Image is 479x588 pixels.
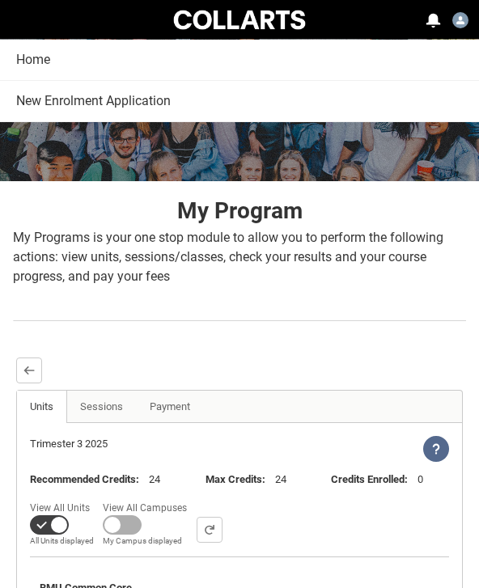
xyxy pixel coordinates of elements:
div: Trimester 3 2025 [30,436,239,452]
button: Search [197,517,223,543]
a: Units [17,391,67,423]
lightning-formatted-text: Recommended Credits [30,473,136,485]
span: View All Campuses [103,497,193,515]
span: View All Units [30,497,96,515]
span: : [331,473,418,485]
span: : [206,473,275,485]
strong: My Program [177,197,303,224]
span: My Campus displayed [103,535,193,547]
lightning-formatted-text: 0 [418,473,423,485]
lightning-icon: View Help [423,436,449,463]
span: View Help [423,442,449,454]
img: Student.ewhiteh.20252319 [452,12,468,28]
lightning-formatted-text: 24 [149,473,160,485]
a: Sessions [66,391,137,423]
img: REDU_GREY_LINE [13,317,466,325]
a: Payment [136,391,204,423]
button: User Profile Student.ewhiteh.20252319 [451,6,469,32]
lightning-formatted-text: 24 [275,473,286,485]
span: : [30,473,149,485]
lightning-formatted-text: Max Credits [206,473,262,485]
span: All Units displayed [30,535,96,547]
span: My Programs is your one stop module to allow you to perform the following actions: view units, se... [13,230,443,284]
button: Back [16,357,42,383]
lightning-formatted-text: Credits Enrolled [331,473,405,485]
